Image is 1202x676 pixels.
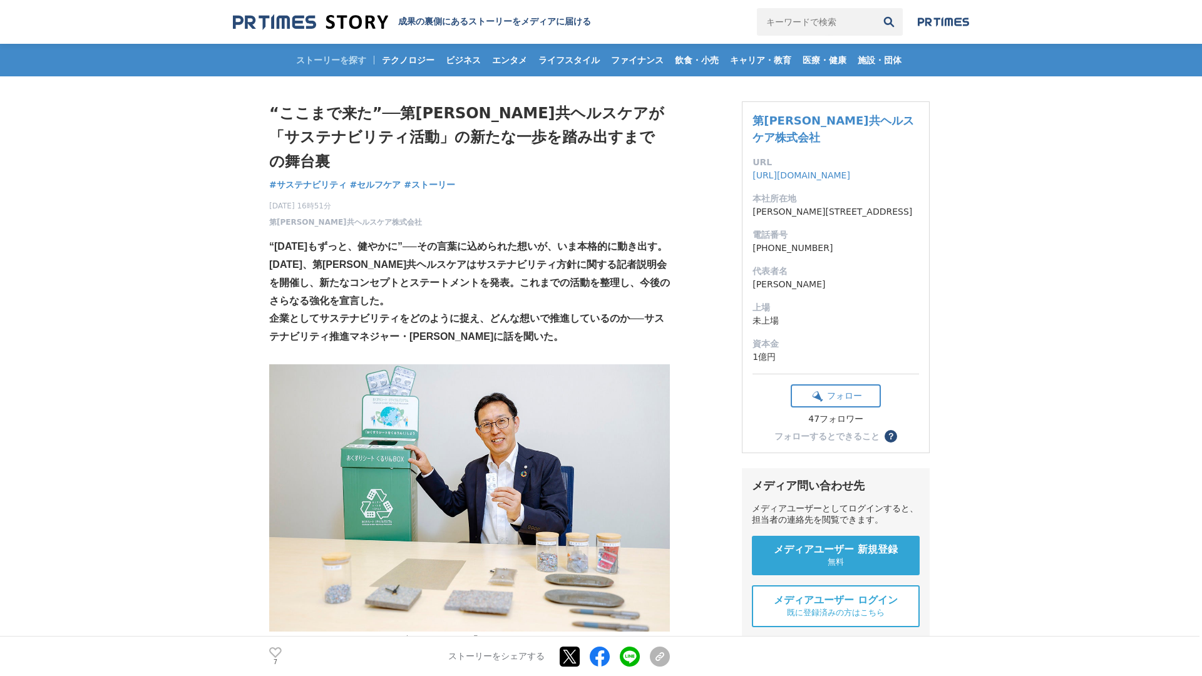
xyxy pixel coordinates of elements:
strong: [DATE]、第[PERSON_NAME]共ヘルスケアはサステナビリティ方針に関する記者説明会を開催し、新たなコンセプトとステートメントを発表。これまでの活動を整理し、今後のさらなる強化を宣言した。 [269,259,670,306]
a: 施設・団体 [853,44,907,76]
a: ビジネス [441,44,486,76]
div: フォローするとできること [774,432,880,441]
a: #サステナビリティ [269,178,347,192]
dd: 1億円 [753,351,919,364]
span: #セルフケア [350,179,401,190]
span: 飲食・小売 [670,54,724,66]
a: エンタメ [487,44,532,76]
dd: 未上場 [753,314,919,327]
dt: 電話番号 [753,228,919,242]
a: メディアユーザー 新規登録 無料 [752,536,920,575]
span: #サステナビリティ [269,179,347,190]
img: thumbnail_910c58a0-73f5-11f0-b044-6f7ac2b63f01.jpg [269,364,670,632]
span: テクノロジー [377,54,439,66]
button: ？ [885,430,897,443]
button: 検索 [875,8,903,36]
span: エンタメ [487,54,532,66]
span: ファイナンス [606,54,669,66]
a: ライフスタイル [533,44,605,76]
a: [URL][DOMAIN_NAME] [753,170,850,180]
dd: [PHONE_NUMBER] [753,242,919,255]
a: キャリア・教育 [725,44,796,76]
dt: 資本金 [753,337,919,351]
span: 施設・団体 [853,54,907,66]
dt: 代表者名 [753,265,919,278]
span: ビジネス [441,54,486,66]
img: prtimes [918,17,969,27]
a: ファイナンス [606,44,669,76]
p: サステナビリティサイト「Wellness for Good」： [269,632,670,650]
dd: [PERSON_NAME] [753,278,919,291]
img: 成果の裏側にあるストーリーをメディアに届ける [233,14,388,31]
a: 第[PERSON_NAME]共ヘルスケア株式会社 [269,217,422,228]
div: メディア問い合わせ先 [752,478,920,493]
strong: 企業としてサステナビリティをどのように捉え、どんな想いで推進しているのか──サステナビリティ推進マネジャー・[PERSON_NAME]に話を聞いた。 [269,313,664,342]
span: ？ [886,432,895,441]
a: 成果の裏側にあるストーリーをメディアに届ける 成果の裏側にあるストーリーをメディアに届ける [233,14,591,31]
span: 無料 [828,556,844,568]
dd: [PERSON_NAME][STREET_ADDRESS] [753,205,919,218]
h2: 成果の裏側にあるストーリーをメディアに届ける [398,16,591,28]
div: 47フォロワー [791,414,881,425]
a: テクノロジー [377,44,439,76]
strong: “[DATE]もずっと、健やかに”──その言葉に込められた想いが、いま本格的に動き出す。 [269,241,667,252]
span: #ストーリー [404,179,455,190]
div: メディアユーザーとしてログインすると、担当者の連絡先を閲覧できます。 [752,503,920,526]
a: #ストーリー [404,178,455,192]
button: フォロー [791,384,881,407]
span: メディアユーザー 新規登録 [774,543,898,556]
dt: 上場 [753,301,919,314]
a: 第[PERSON_NAME]共ヘルスケア株式会社 [753,114,913,144]
p: ストーリーをシェアする [448,651,545,662]
span: メディアユーザー ログイン [774,594,898,607]
span: 既に登録済みの方はこちら [787,607,885,618]
p: 7 [269,659,282,665]
input: キーワードで検索 [757,8,875,36]
h1: “ここまで来た”──第[PERSON_NAME]共ヘルスケアが「サステナビリティ活動」の新たな一歩を踏み出すまでの舞台裏 [269,101,670,173]
a: #セルフケア [350,178,401,192]
span: キャリア・教育 [725,54,796,66]
dt: URL [753,156,919,169]
a: メディアユーザー ログイン 既に登録済みの方はこちら [752,585,920,627]
span: [DATE] 16時51分 [269,200,422,212]
dt: 本社所在地 [753,192,919,205]
a: 飲食・小売 [670,44,724,76]
span: ライフスタイル [533,54,605,66]
span: 医療・健康 [798,54,851,66]
a: 医療・健康 [798,44,851,76]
